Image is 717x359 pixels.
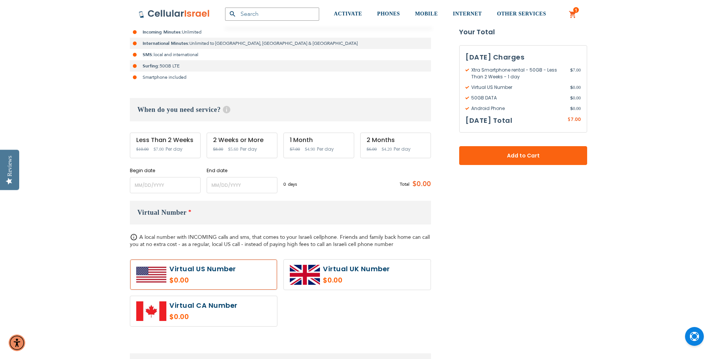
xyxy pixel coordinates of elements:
[143,52,154,58] strong: SMS:
[130,60,431,72] li: 50GB LTE
[466,105,570,112] span: Android Phone
[484,152,562,160] span: Add to Cart
[400,181,409,188] span: Total
[367,137,425,144] div: 2 Months
[334,11,362,17] span: ACTIVATE
[130,234,430,248] span: A local number with INCOMING calls and sms, that comes to your Israeli cellphone. Friends and fam...
[466,67,570,80] span: Xtra Smartphone rental - 50GB - Less Than 2 Weeks - 1 day
[453,11,482,17] span: INTERNET
[570,84,581,91] span: 0.00
[207,177,277,193] input: MM/DD/YYYY
[130,167,201,174] label: Begin date
[466,115,512,126] h3: [DATE] Total
[497,11,546,17] span: OTHER SERVICES
[570,105,581,112] span: 0.00
[139,9,210,18] img: Cellular Israel Logo
[143,40,189,46] strong: International Minutes:
[568,116,571,123] span: $
[223,106,230,113] span: Help
[136,137,194,144] div: Less Than 2 Weeks
[571,116,581,122] span: 7.00
[130,38,431,49] li: Unlimited to [GEOGRAPHIC_DATA], [GEOGRAPHIC_DATA] & [GEOGRAPHIC_DATA]
[570,95,581,101] span: 0.00
[415,11,438,17] span: MOBILE
[130,98,431,121] h3: When do you need service?
[382,147,392,152] span: $4.20
[130,177,201,193] input: MM/DD/YYYY
[459,146,587,165] button: Add to Cart
[137,209,187,216] span: Virtual Number
[569,10,577,19] a: 1
[6,156,13,176] div: Reviews
[213,137,271,144] div: 2 Weeks or More
[466,84,570,91] span: Virtual US Number
[317,146,334,153] span: Per day
[466,95,570,101] span: 50GB DATA
[283,181,288,188] span: 0
[459,26,587,38] strong: Your Total
[290,137,348,144] div: 1 Month
[377,11,400,17] span: PHONES
[143,63,160,69] strong: Surfing:
[240,146,257,153] span: Per day
[575,7,577,13] span: 1
[288,181,297,188] span: days
[130,49,431,60] li: local and international
[290,147,300,152] span: $7.00
[570,95,573,101] span: $
[143,29,182,35] strong: Incoming Minutes:
[570,84,573,91] span: $
[394,146,411,153] span: Per day
[570,67,573,73] span: $
[570,105,573,112] span: $
[228,147,238,152] span: $5.60
[570,67,581,80] span: 7.00
[409,179,431,190] span: $0.00
[213,147,223,152] span: $8.00
[225,8,319,21] input: Search
[166,146,183,153] span: Per day
[367,147,377,152] span: $6.00
[136,147,149,152] span: $10.00
[466,52,581,63] h3: [DATE] Charges
[305,147,315,152] span: $4.90
[207,167,277,174] label: End date
[130,72,431,83] li: Smartphone included
[130,26,431,38] li: Unlimited
[9,335,25,351] div: Accessibility Menu
[154,147,164,152] span: $7.00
